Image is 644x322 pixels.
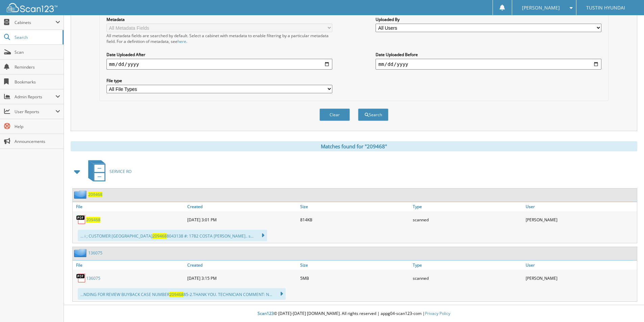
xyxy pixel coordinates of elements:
div: scanned [411,271,524,285]
span: Reminders [15,64,60,70]
div: 814KB [299,213,411,226]
button: Clear [319,108,350,121]
a: here [177,39,186,44]
input: end [376,59,601,70]
label: Date Uploaded Before [376,52,601,57]
span: Bookmarks [15,79,60,85]
a: Type [411,261,524,270]
a: Created [186,202,299,211]
button: Search [358,108,388,121]
a: Privacy Policy [425,311,450,316]
a: 209468 [88,192,102,197]
img: PDF.png [76,273,86,283]
div: Matches found for "209468" [71,141,637,151]
img: PDF.png [76,215,86,225]
a: Type [411,202,524,211]
span: Announcements [15,139,60,144]
a: User [524,261,637,270]
div: ...NDING FOR REVIEW BUYBACK CASE NUMBER 85-2.THANK YOU. TECHNICIAN COMMENT: N... [78,288,286,300]
span: Scan123 [258,311,274,316]
span: 209468 [152,233,167,239]
a: Size [299,202,411,211]
span: User Reports [15,109,55,115]
label: Metadata [106,17,332,22]
div: [PERSON_NAME] [524,271,637,285]
label: Date Uploaded After [106,52,332,57]
img: scan123-logo-white.svg [7,3,57,12]
span: [PERSON_NAME] [522,6,560,10]
a: File [73,261,186,270]
label: Uploaded By [376,17,601,22]
div: © [DATE]-[DATE] [DOMAIN_NAME]. All rights reserved | appg04-scan123-com | [64,305,644,322]
iframe: Chat Widget [610,290,644,322]
span: Search [15,34,59,40]
div: 5MB [299,271,411,285]
span: Cabinets [15,20,55,25]
a: Size [299,261,411,270]
a: File [73,202,186,211]
a: 136075 [86,275,100,281]
a: 209468 [86,217,100,223]
span: Scan [15,49,60,55]
a: Created [186,261,299,270]
div: scanned [411,213,524,226]
div: All metadata fields are searched by default. Select a cabinet with metadata to enable filtering b... [106,33,332,44]
span: 209468 [169,292,184,297]
span: TUSTIN HYUNDAI [586,6,625,10]
label: File type [106,78,332,83]
div: ... i ; CUSTOMER [GEOGRAPHIC_DATA] 8043138 #: 1782 COSTA [PERSON_NAME].. s... [78,230,267,241]
div: [DATE] 3:15 PM [186,271,299,285]
img: folder2.png [74,190,88,199]
input: start [106,59,332,70]
span: SERVICE RO [110,169,132,174]
span: Admin Reports [15,94,55,100]
a: User [524,202,637,211]
a: 136075 [88,250,102,256]
span: Help [15,124,60,129]
div: [PERSON_NAME] [524,213,637,226]
div: [DATE] 3:01 PM [186,213,299,226]
img: folder2.png [74,249,88,257]
a: SERVICE RO [84,158,132,185]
